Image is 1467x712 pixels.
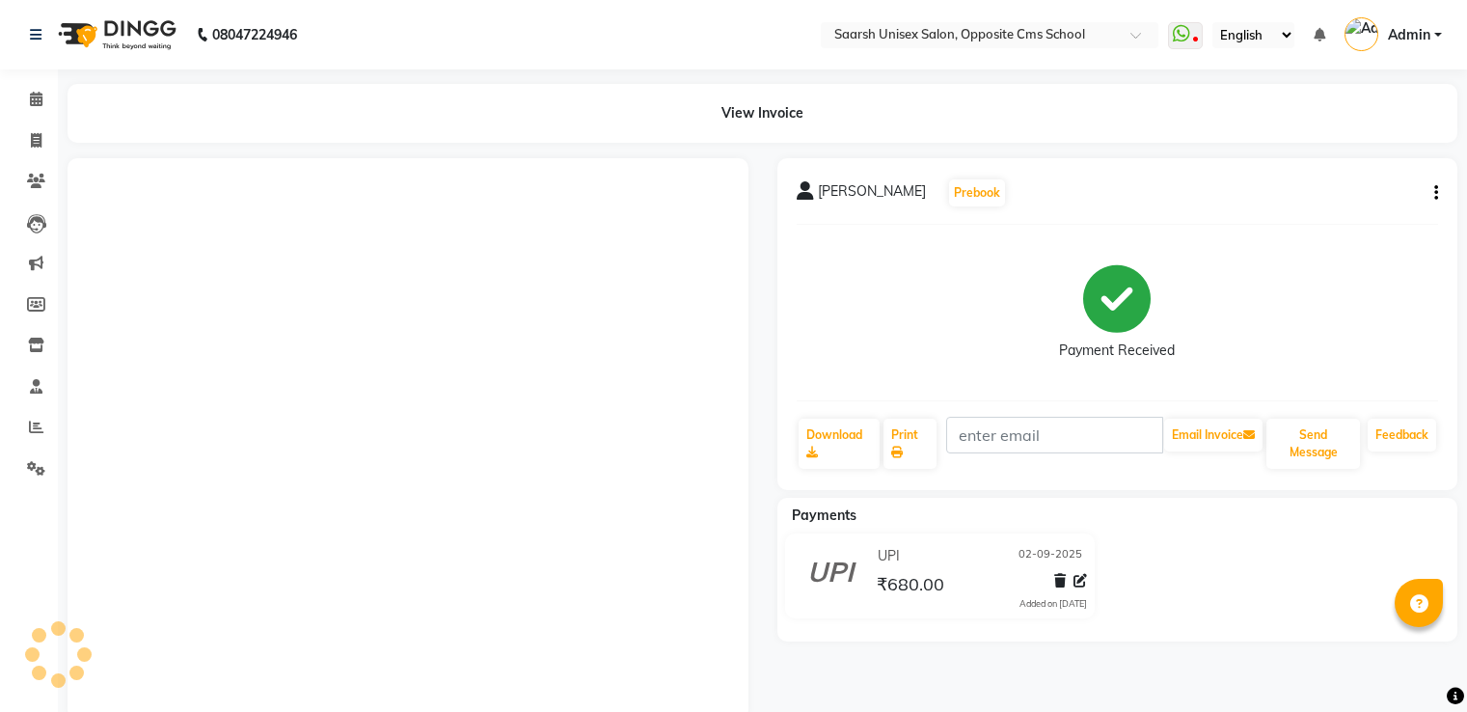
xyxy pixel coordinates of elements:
[949,179,1005,206] button: Prebook
[799,419,881,469] a: Download
[49,8,181,62] img: logo
[1368,419,1436,452] a: Feedback
[1019,597,1087,611] div: Added on [DATE]
[792,507,856,524] span: Payments
[1019,546,1082,566] span: 02-09-2025
[1388,25,1430,45] span: Admin
[946,417,1163,453] input: enter email
[1164,419,1263,452] button: Email Invoice
[212,8,297,62] b: 08047224946
[1386,635,1448,693] iframe: chat widget
[1266,419,1360,469] button: Send Message
[68,84,1457,143] div: View Invoice
[1059,341,1175,361] div: Payment Received
[878,546,900,566] span: UPI
[877,573,944,600] span: ₹680.00
[818,181,926,208] span: [PERSON_NAME]
[883,419,937,469] a: Print
[1345,17,1378,51] img: Admin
